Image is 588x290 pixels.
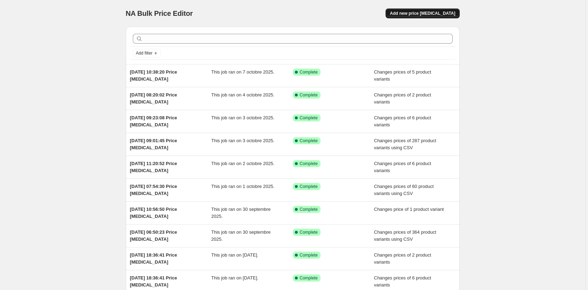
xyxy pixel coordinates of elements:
[126,10,193,17] span: NA Bulk Price Editor
[300,161,318,166] span: Complete
[300,252,318,258] span: Complete
[374,92,431,105] span: Changes prices of 2 product variants
[130,161,177,173] span: [DATE] 11:20:52 Price [MEDICAL_DATA]
[300,207,318,212] span: Complete
[211,138,274,143] span: This job ran on 3 octobre 2025.
[300,184,318,189] span: Complete
[386,8,459,18] button: Add new price [MEDICAL_DATA]
[374,161,431,173] span: Changes prices of 6 product variants
[300,275,318,281] span: Complete
[211,275,258,280] span: This job ran on [DATE].
[374,115,431,127] span: Changes prices of 6 product variants
[130,115,177,127] span: [DATE] 09:23:08 Price [MEDICAL_DATA]
[130,252,177,265] span: [DATE] 18:36:41 Price [MEDICAL_DATA]
[211,184,274,189] span: This job ran on 1 octobre 2025.
[300,92,318,98] span: Complete
[374,138,436,150] span: Changes prices of 287 product variants using CSV
[136,50,153,56] span: Add filter
[133,49,161,57] button: Add filter
[300,138,318,144] span: Complete
[130,138,177,150] span: [DATE] 09:01:45 Price [MEDICAL_DATA]
[211,69,274,75] span: This job ran on 7 octobre 2025.
[374,252,431,265] span: Changes prices of 2 product variants
[374,275,431,288] span: Changes prices of 6 product variants
[374,69,431,82] span: Changes prices of 5 product variants
[211,161,274,166] span: This job ran on 2 octobre 2025.
[390,11,455,16] span: Add new price [MEDICAL_DATA]
[211,115,274,120] span: This job ran on 3 octobre 2025.
[130,69,177,82] span: [DATE] 10:38:20 Price [MEDICAL_DATA]
[211,207,271,219] span: This job ran on 30 septembre 2025.
[130,229,177,242] span: [DATE] 06:50:23 Price [MEDICAL_DATA]
[374,184,434,196] span: Changes prices of 60 product variants using CSV
[300,69,318,75] span: Complete
[130,275,177,288] span: [DATE] 18:36:41 Price [MEDICAL_DATA]
[130,207,177,219] span: [DATE] 10:56:50 Price [MEDICAL_DATA]
[374,229,436,242] span: Changes prices of 364 product variants using CSV
[300,229,318,235] span: Complete
[211,252,258,258] span: This job ran on [DATE].
[211,229,271,242] span: This job ran on 30 septembre 2025.
[374,207,444,212] span: Changes price of 1 product variant
[130,92,177,105] span: [DATE] 08:20:02 Price [MEDICAL_DATA]
[211,92,274,97] span: This job ran on 4 octobre 2025.
[130,184,177,196] span: [DATE] 07:54:30 Price [MEDICAL_DATA]
[300,115,318,121] span: Complete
